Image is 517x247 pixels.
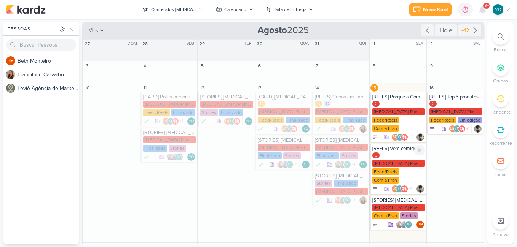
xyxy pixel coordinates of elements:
p: YO [230,120,235,123]
div: 29 [198,40,206,47]
div: [STORIES] Allegra Plásticos [200,94,253,100]
div: [MEDICAL_DATA] Plasticos PJ [315,144,368,151]
div: Finalizado [143,117,149,125]
span: +1 [294,161,298,168]
div: Stories [400,212,418,219]
span: +1 [408,134,412,140]
div: A Fazer [429,126,435,131]
p: BM [418,223,423,226]
div: Yasmin Oliveira [167,117,174,125]
div: [MEDICAL_DATA] Plasticos PJ [315,108,368,115]
div: SAB [473,41,483,47]
div: [REELS] Vem comigo montar esse envio para um de nossos clientes [372,146,425,152]
div: 4 [141,62,149,70]
div: Responsável: Yasmin Oliveira [359,161,367,168]
div: B e t h M o n t e i r o [18,57,79,65]
div: Beth Monteiro [162,117,170,125]
span: +1 [466,126,470,132]
div: Ligar relógio [414,145,425,155]
img: Franciluce Carvalho [359,196,367,204]
div: SEG [187,41,196,47]
div: Responsável: Yasmin Oliveira [302,125,310,133]
div: Colaboradores: Beth Monteiro, Yasmin Oliveira, Allegra Plásticos e Brindes Personalizados, Arthur... [391,185,414,193]
div: 5 [198,62,206,70]
div: 28 [141,40,149,47]
div: Responsável: Beth Monteiro [416,221,424,228]
div: 3 [83,62,91,70]
div: Feed/Reels [372,117,399,123]
div: Finalizado [143,153,149,161]
span: +1 [179,118,183,124]
div: Yasmin Oliveira [286,161,294,168]
div: Colaboradores: Beth Monteiro, Yasmin Oliveira, Allegra Plásticos e Brindes Personalizados [224,117,243,125]
p: BM [393,187,398,191]
div: Yasmin Oliveira [405,221,412,228]
img: Guilherme Savio [339,196,346,204]
p: Recorrente [489,140,512,147]
div: [MEDICAL_DATA] Plasticos PJ [200,101,253,108]
div: Finalizado [334,180,358,187]
p: YO [189,120,194,123]
div: Beth Monteiro [224,117,231,125]
p: Email [495,171,506,178]
img: Franciluce Carvalho [396,221,403,228]
div: F r a n c i l u c e C a r v a l h o [18,71,79,79]
img: Allegra Plásticos e Brindes Personalizados [401,133,408,141]
p: YO [246,120,251,123]
div: Colaboradores: Franciluce Carvalho, Guilherme Savio, Yasmin Oliveira [396,221,414,228]
img: Arthur Branze [416,185,424,193]
div: 8 [370,62,378,70]
div: Finalizado [258,152,282,159]
div: C [324,101,331,107]
div: 9 [428,62,435,70]
p: YO [344,127,349,131]
p: BM [225,120,230,123]
div: Yasmin Oliveira [396,185,404,193]
div: Beth Monteiro [338,125,346,133]
div: Yasmin Oliveira [245,117,252,125]
div: Finalizado [315,125,321,133]
p: Grupos [493,78,508,84]
div: Colaboradores: Beth Monteiro, Yasmin Oliveira, Allegra Plásticos e Brindes Personalizados, Paloma... [162,117,185,125]
span: 9+ [485,3,489,9]
div: Beth Monteiro [416,221,424,228]
div: Responsável: Arthur Branze [474,125,482,133]
div: 7 [313,62,321,70]
span: mês [88,27,98,35]
div: 11 [141,84,149,92]
div: C [372,152,380,158]
p: BM [163,120,169,123]
p: YO [303,127,308,131]
p: YO [397,187,402,191]
p: BM [450,127,455,131]
div: [MEDICAL_DATA] Plasticos PJ [315,188,368,195]
img: Franciluce Carvalho [166,153,174,161]
div: [STORIES] Allegra Plasticos [258,137,311,143]
span: 2025 [258,24,309,36]
p: Buscar [494,46,508,53]
div: Responsável: Franciluce Carvalho [359,196,367,204]
div: 10 [83,84,91,92]
div: Yasmin Oliveira [176,153,183,161]
div: Colaboradores: Franciluce Carvalho, Guilherme Savio, Yasmin Oliveira [166,153,185,161]
div: Stories [340,152,358,159]
div: Yasmin Oliveira [359,161,367,168]
div: [CARD] Allegra é presença confirmada no AgitAção [258,94,311,100]
div: Yasmin Oliveira [302,125,310,133]
div: Feed/Reels [372,168,399,175]
div: [MEDICAL_DATA] Plasticos PJ [429,108,482,115]
div: C [372,101,380,107]
div: [MEDICAL_DATA] Plasticos PJ [372,204,425,211]
div: Colaboradores: Beth Monteiro, Yasmin Oliveira, Allegra Plásticos e Brindes Personalizados [281,125,300,133]
div: 27 [83,40,91,47]
p: YO [345,198,349,202]
div: [MEDICAL_DATA] Plasticos PJ [258,108,311,115]
div: [CARD] Potes personalizados do seu jeito [143,94,196,100]
img: Allegra Plásticos e Brindes Personalizados [458,125,466,133]
img: Allegra Plásticos e Brindes Personalizados [290,125,298,133]
div: Com a Fran [372,125,399,132]
img: Leviê Agência de Marketing Digital [6,84,15,93]
li: Ctrl + F [487,28,514,53]
div: [REELS] Top 5 produtos que mais vendemos ate agora em 2025. [429,94,482,100]
div: [REELS] Porque o Combo inteligente é a escolha certa para sua empresa [372,94,425,100]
